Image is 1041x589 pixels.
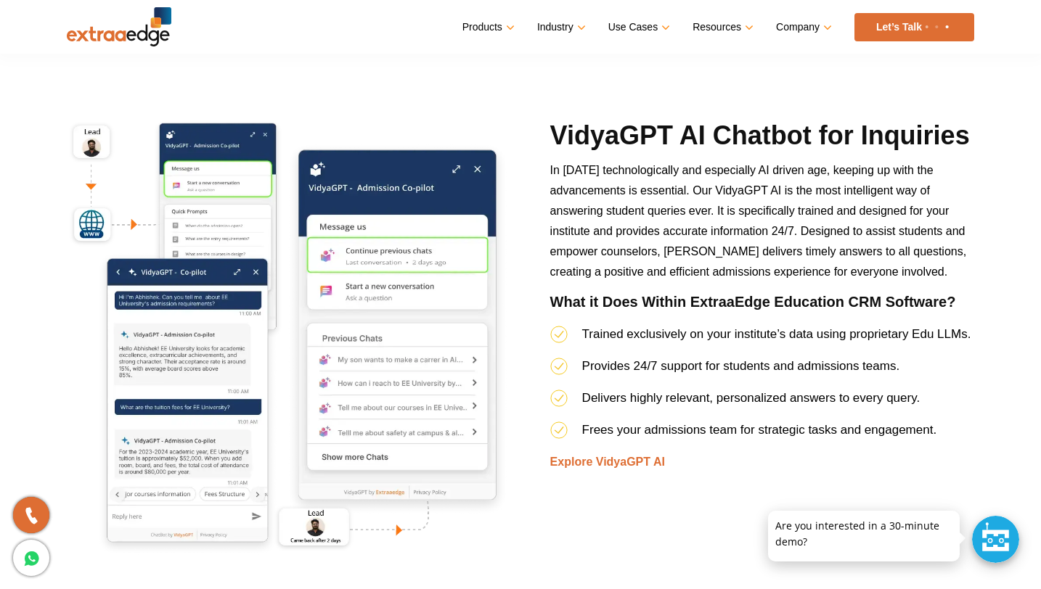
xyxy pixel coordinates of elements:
[67,118,510,556] img: vidya-ai
[972,516,1019,563] div: Chat
[608,17,667,38] a: Use Cases
[462,17,512,38] a: Products
[582,327,971,341] span: Trained exclusively on your institute’s data using proprietary Edu LLMs.
[550,456,665,468] a: Explore VidyaGPT AI
[537,17,583,38] a: Industry
[582,359,900,373] span: Provides 24/7 support for students and admissions teams.
[854,13,974,41] a: Let’s Talk
[582,423,937,437] span: Frees your admissions team for strategic tasks and engagement.
[550,293,974,324] h4: What it Does Within ExtraaEdge Education CRM Software?
[776,17,829,38] a: Company
[582,391,920,405] span: Delivers highly relevant, personalized answers to every query.
[550,118,974,160] h2: VidyaGPT AI Chatbot for Inquiries
[693,17,751,38] a: Resources
[550,164,967,278] span: In [DATE] technologically and especially AI driven age, keeping up with the advancements is essen...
